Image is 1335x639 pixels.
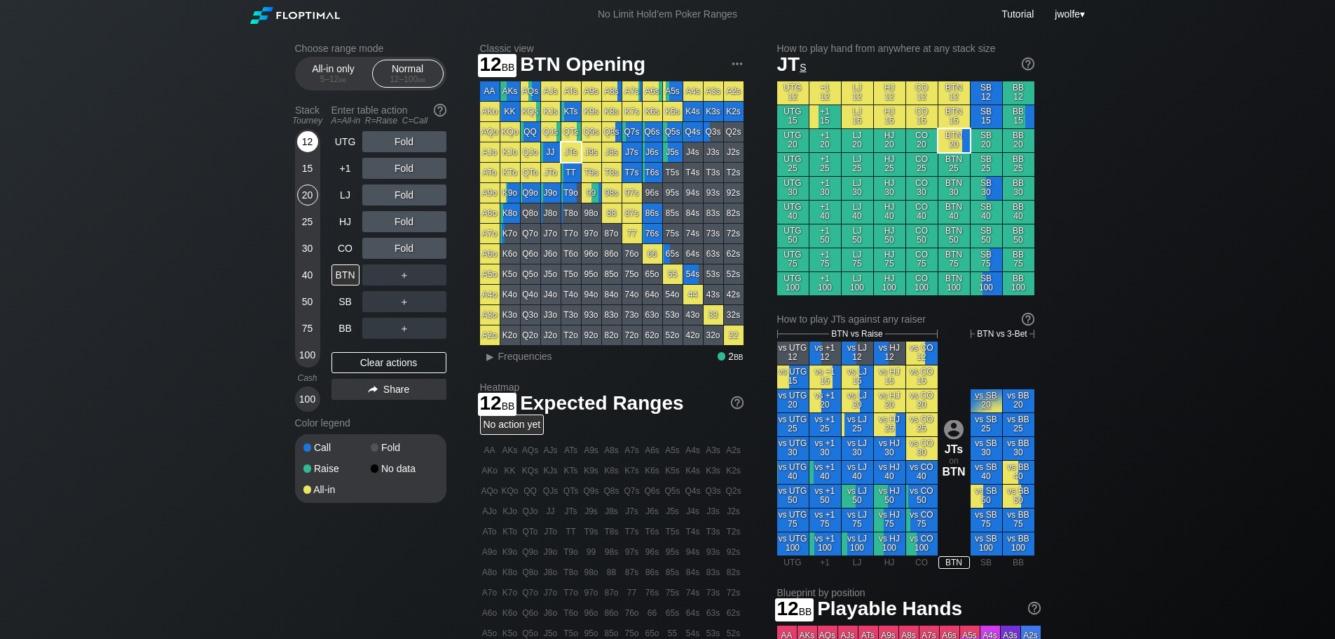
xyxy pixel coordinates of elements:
div: CO 30 [906,177,938,200]
div: Fold [371,443,438,452]
div: +1 12 [809,81,841,105]
div: 64s [683,244,703,264]
div: T7s [622,163,642,182]
div: Q6o [521,244,540,264]
a: Tutorial [1001,8,1034,20]
div: A8o [480,203,500,223]
div: Fold [362,184,446,206]
div: SB 12 [971,81,1002,105]
div: K9s [582,102,601,121]
div: LJ 30 [842,177,873,200]
img: help.32db89a4.svg [1020,311,1036,327]
div: 96o [582,244,601,264]
div: J4s [683,142,703,162]
img: help.32db89a4.svg [1020,56,1036,72]
div: LJ 25 [842,153,873,176]
div: A4o [480,285,500,304]
div: CO 15 [906,105,938,128]
div: HJ 25 [874,153,905,176]
div: UTG 20 [777,129,809,152]
div: K2o [500,325,520,345]
div: Fold [362,238,446,259]
div: J8o [541,203,561,223]
div: HJ 40 [874,201,905,224]
div: K2s [724,102,744,121]
div: UTG 50 [777,224,809,248]
div: 84o [602,285,622,304]
div: T4s [683,163,703,182]
div: +1 [331,158,360,179]
div: K5s [663,102,683,121]
div: 62s [724,244,744,264]
div: Normal [376,60,440,87]
div: SB 50 [971,224,1002,248]
div: BB 15 [1003,105,1034,128]
div: ＋ [362,318,446,339]
div: J3s [704,142,723,162]
div: ▾ [1051,6,1086,22]
div: +1 15 [809,105,841,128]
div: UTG 75 [777,248,809,271]
div: 40 [297,264,318,285]
div: 12 – 100 [378,74,437,84]
div: J2o [541,325,561,345]
div: How to play JTs against any raiser [777,314,1034,325]
div: 98s [602,183,622,203]
div: 54o [663,285,683,304]
div: Stack [289,99,326,131]
div: A6s [643,81,662,101]
div: HJ 12 [874,81,905,105]
div: K6o [500,244,520,264]
div: 73s [704,224,723,243]
div: 54s [683,264,703,284]
div: All-in [303,485,371,495]
div: 20 [297,184,318,206]
div: J6o [541,244,561,264]
div: T5s [663,163,683,182]
div: 77 [622,224,642,243]
div: T7o [561,224,581,243]
div: AKo [480,102,500,121]
div: 99 [582,183,601,203]
div: 97s [622,183,642,203]
div: No data [371,464,438,473]
div: HJ 30 [874,177,905,200]
img: ellipsis.fd386fe8.svg [730,56,745,72]
div: 85o [602,264,622,284]
div: Enter table action [331,99,446,131]
div: HJ [331,211,360,232]
div: 76o [622,244,642,264]
div: 73o [622,305,642,325]
div: AKs [500,81,520,101]
div: No Limit Hold’em Poker Ranges [577,8,758,23]
div: UTG 40 [777,201,809,224]
div: SB 15 [971,105,1002,128]
div: A5s [663,81,683,101]
div: 53o [663,305,683,325]
img: help.32db89a4.svg [1027,600,1042,616]
div: T6s [643,163,662,182]
div: J7s [622,142,642,162]
div: 55 [663,264,683,284]
div: AQo [480,122,500,142]
div: HJ 20 [874,129,905,152]
div: A4s [683,81,703,101]
div: Fold [362,211,446,232]
h2: How to play hand from anywhere at any stack size [777,43,1034,54]
div: KTs [561,102,581,121]
div: 97o [582,224,601,243]
div: Q8s [602,122,622,142]
div: 75 [297,318,318,339]
div: 72o [622,325,642,345]
div: SB 30 [971,177,1002,200]
div: K8o [500,203,520,223]
div: 86s [643,203,662,223]
div: QTo [521,163,540,182]
div: K7o [500,224,520,243]
div: 83s [704,203,723,223]
div: 64o [643,285,662,304]
div: Q8o [521,203,540,223]
div: Q2s [724,122,744,142]
div: AQs [521,81,540,101]
div: 93o [582,305,601,325]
